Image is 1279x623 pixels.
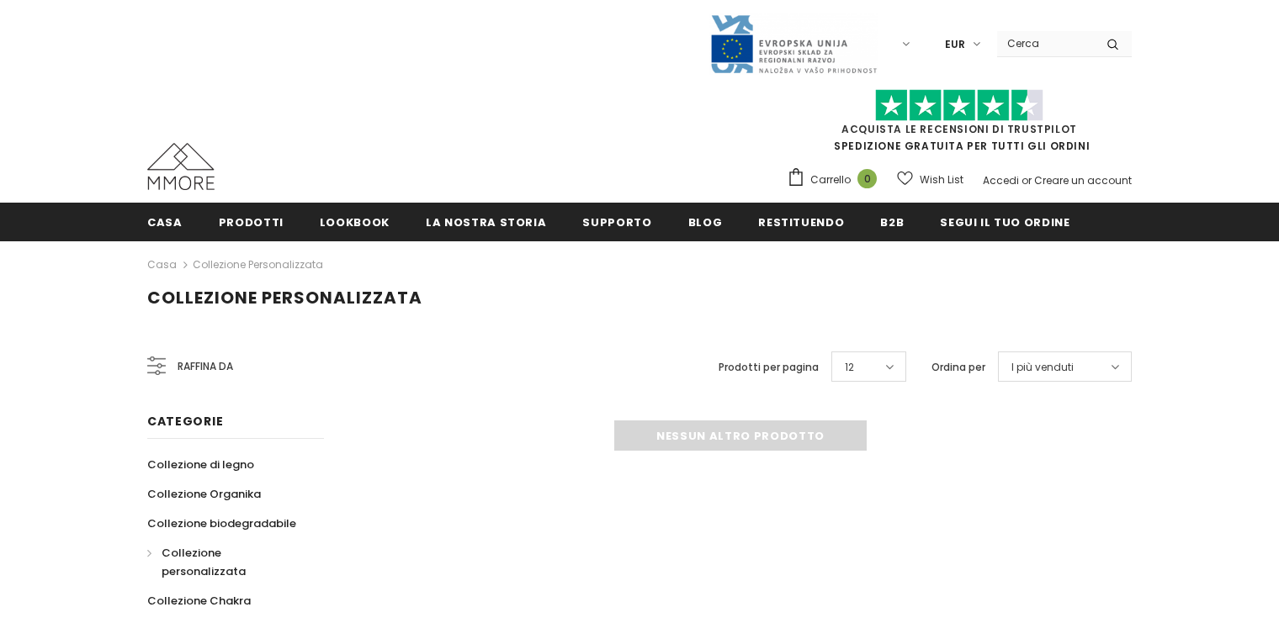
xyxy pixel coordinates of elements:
span: Wish List [920,172,963,188]
span: 12 [845,359,854,376]
span: Collezione di legno [147,457,254,473]
label: Prodotti per pagina [719,359,819,376]
span: Carrello [810,172,851,188]
a: Collezione personalizzata [147,538,305,586]
a: Lookbook [320,203,390,240]
a: Collezione di legno [147,450,254,479]
span: Collezione Chakra [147,593,251,609]
span: Restituendo [758,214,844,230]
a: Segui il tuo ordine [940,203,1069,240]
span: Raffina da [178,357,233,376]
span: I più venduti [1011,359,1074,376]
label: Ordina per [931,359,985,376]
a: Creare un account [1034,173,1132,187]
a: supporto [582,203,651,240]
a: Casa [147,255,177,275]
input: Search Site [997,31,1094,55]
img: Casi MMORE [147,143,215,190]
a: La nostra storia [426,203,546,240]
a: Collezione Organika [147,479,261,509]
span: Collezione Organika [147,486,261,502]
a: Wish List [897,165,963,194]
a: Collezione biodegradabile [147,509,296,538]
span: EUR [945,36,965,53]
span: Lookbook [320,214,390,230]
a: Carrello 0 [787,167,885,193]
a: B2B [880,203,904,240]
span: Collezione biodegradabile [147,515,296,531]
img: Fidati di Pilot Stars [875,89,1043,122]
span: Collezione personalizzata [147,286,422,309]
span: Blog [688,214,723,230]
span: La nostra storia [426,214,546,230]
span: supporto [582,214,651,230]
a: Restituendo [758,203,844,240]
a: Acquista le recensioni di TrustPilot [841,122,1077,136]
span: Segui il tuo ordine [940,214,1069,230]
span: or [1022,173,1032,187]
span: 0 [857,169,877,188]
a: Prodotti [219,203,284,240]
span: Categorie [147,413,223,430]
a: Collezione Chakra [147,586,251,615]
span: Prodotti [219,214,284,230]
a: Javni Razpis [709,36,878,50]
a: Collezione personalizzata [193,257,323,272]
a: Accedi [983,173,1019,187]
a: Blog [688,203,723,240]
span: B2B [880,214,904,230]
span: SPEDIZIONE GRATUITA PER TUTTI GLI ORDINI [787,97,1132,153]
a: Casa [147,203,183,240]
span: Casa [147,214,183,230]
img: Javni Razpis [709,13,878,75]
span: Collezione personalizzata [162,545,246,579]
